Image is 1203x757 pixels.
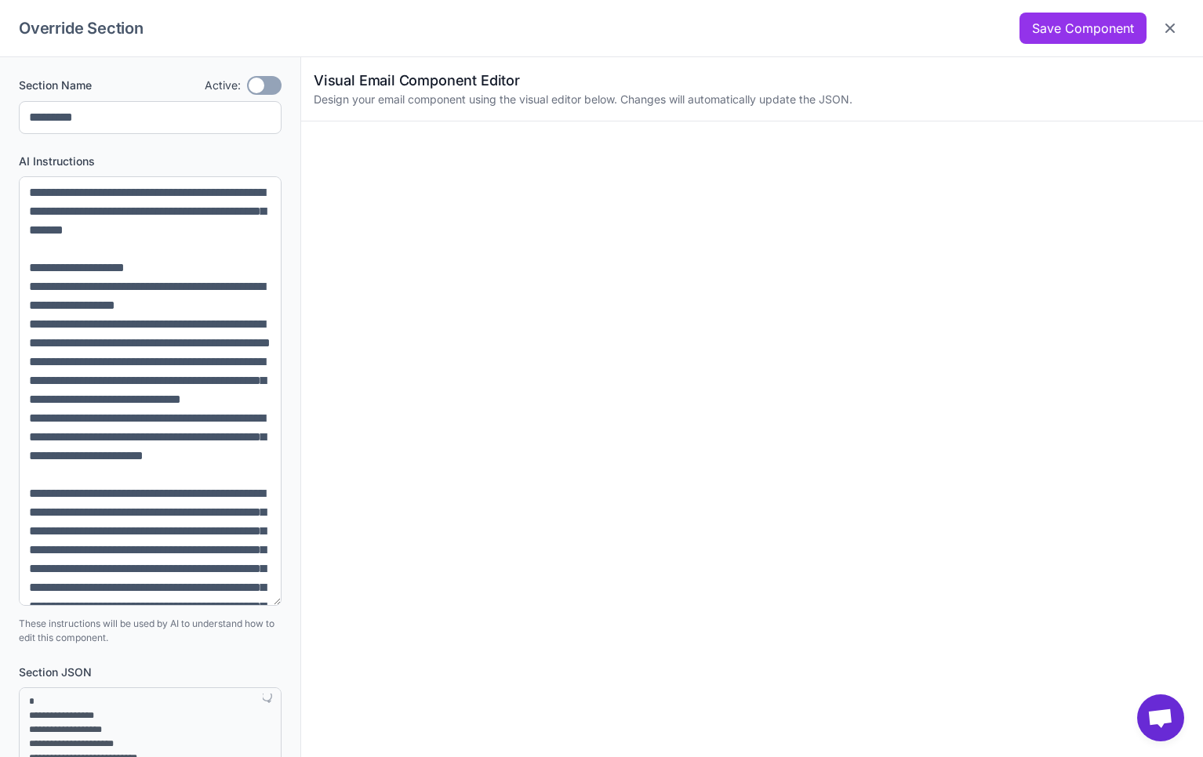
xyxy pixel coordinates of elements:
button: Close [1156,14,1184,42]
div: Open chat [1137,694,1184,741]
button: Save Component [1019,13,1147,44]
p: These instructions will be used by AI to understand how to edit this component. [19,617,282,645]
label: Section JSON [19,664,282,681]
label: Section Name [19,77,92,94]
h3: Visual Email Component Editor [314,70,1190,91]
label: AI Instructions [19,153,282,170]
p: Design your email component using the visual editor below. Changes will automatically update the ... [314,91,1190,108]
span: Active: [205,77,241,94]
h1: Override Section [19,16,144,40]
